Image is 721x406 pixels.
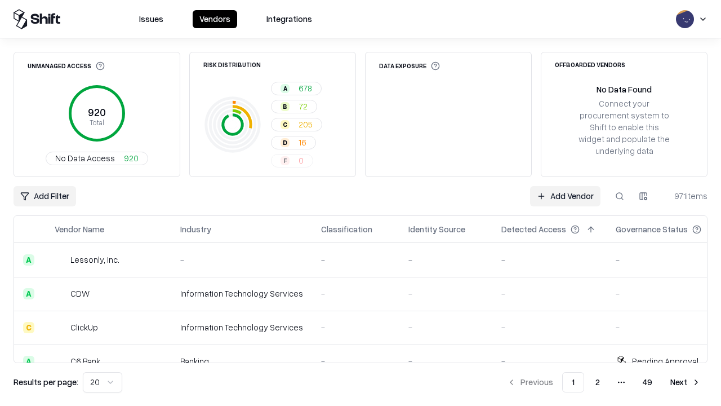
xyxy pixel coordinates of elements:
div: Industry [180,223,211,235]
div: - [408,355,483,367]
div: - [501,288,598,299]
div: Connect your procurement system to Shift to enable this widget and populate the underlying data [577,98,671,157]
div: - [408,321,483,333]
button: 49 [634,372,661,392]
div: - [321,288,390,299]
nav: pagination [500,372,707,392]
a: Add Vendor [530,186,600,206]
div: C [23,322,34,333]
div: Unmanaged Access [28,61,105,70]
img: CDW [55,288,66,299]
button: C205 [271,118,322,131]
div: 971 items [662,190,707,202]
div: B [281,102,290,111]
div: - [616,254,719,266]
button: No Data Access920 [46,152,148,165]
div: A [281,84,290,93]
div: A [23,356,34,367]
div: Vendor Name [55,223,104,235]
button: Integrations [260,10,319,28]
div: CDW [70,288,90,299]
p: Results per page: [14,376,78,388]
tspan: 920 [88,106,106,118]
button: B72 [271,100,317,113]
div: C6 Bank [70,355,100,367]
span: 678 [299,82,312,94]
div: - [501,355,598,367]
div: Data Exposure [379,61,440,70]
div: Risk Distribution [203,61,261,68]
div: Identity Source [408,223,465,235]
div: - [501,254,598,266]
div: A [23,288,34,299]
div: D [281,138,290,147]
span: No Data Access [55,152,115,164]
button: Next [664,372,707,392]
button: A678 [271,82,322,95]
button: Vendors [193,10,237,28]
div: Detected Access [501,223,566,235]
div: - [616,288,719,299]
button: 2 [586,372,609,392]
button: 1 [562,372,584,392]
div: - [408,254,483,266]
img: C6 Bank [55,356,66,367]
span: 16 [299,136,306,148]
span: 205 [299,118,313,130]
div: - [616,321,719,333]
div: Governance Status [616,223,688,235]
button: D16 [271,136,316,149]
img: ClickUp [55,322,66,333]
div: ClickUp [70,321,98,333]
span: 72 [299,100,308,112]
div: Classification [321,223,372,235]
span: 920 [124,152,139,164]
button: Issues [132,10,170,28]
div: - [321,321,390,333]
div: Banking [180,355,303,367]
div: No Data Found [597,83,652,95]
div: Lessonly, Inc. [70,254,119,266]
div: Offboarded Vendors [555,61,625,68]
button: Add Filter [14,186,76,206]
div: A [23,254,34,266]
div: Pending Approval [632,355,698,367]
div: - [501,321,598,333]
div: - [408,288,483,299]
div: - [321,355,390,367]
div: - [180,254,303,266]
div: Information Technology Services [180,321,303,333]
div: - [321,254,390,266]
div: C [281,120,290,129]
tspan: Total [90,118,104,127]
div: Information Technology Services [180,288,303,299]
img: Lessonly, Inc. [55,254,66,266]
